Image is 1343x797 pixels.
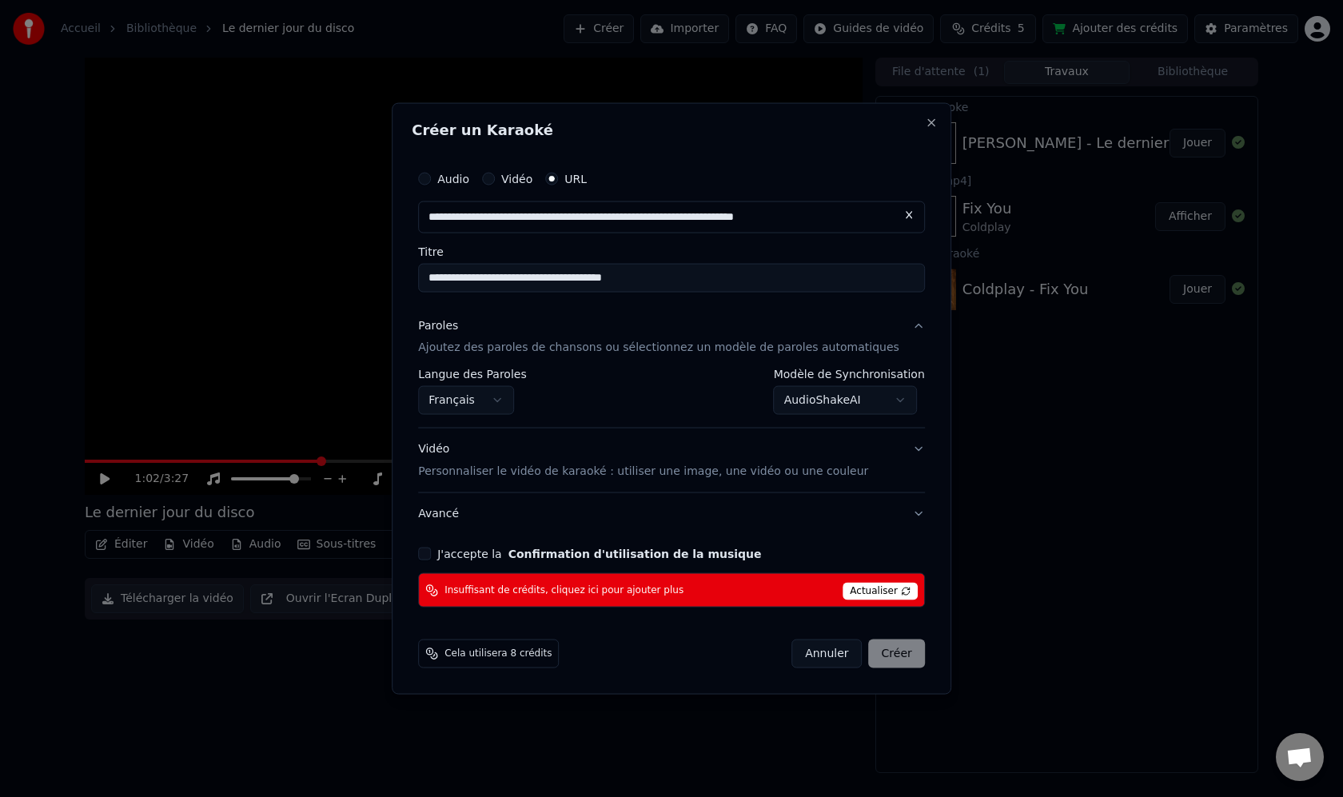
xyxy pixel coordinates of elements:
[444,648,552,660] span: Cela utilisera 8 crédits
[508,548,762,560] button: J'accepte la
[444,584,683,596] span: Insuffisant de crédits, cliquez ici pour ajouter plus
[418,493,925,535] button: Avancé
[774,369,925,380] label: Modèle de Synchronisation
[501,173,532,184] label: Vidéo
[418,317,458,333] div: Paroles
[418,245,925,257] label: Titre
[564,173,587,184] label: URL
[791,640,862,668] button: Annuler
[418,369,925,428] div: ParolesAjoutez des paroles de chansons ou sélectionnez un modèle de paroles automatiques
[418,441,868,480] div: Vidéo
[437,548,761,560] label: J'accepte la
[418,428,925,492] button: VidéoPersonnaliser le vidéo de karaoké : utiliser une image, une vidéo ou une couleur
[437,173,469,184] label: Audio
[843,583,918,600] span: Actualiser
[412,122,931,137] h2: Créer un Karaoké
[418,340,899,356] p: Ajoutez des paroles de chansons ou sélectionnez un modèle de paroles automatiques
[418,369,527,380] label: Langue des Paroles
[418,305,925,369] button: ParolesAjoutez des paroles de chansons ou sélectionnez un modèle de paroles automatiques
[418,464,868,480] p: Personnaliser le vidéo de karaoké : utiliser une image, une vidéo ou une couleur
